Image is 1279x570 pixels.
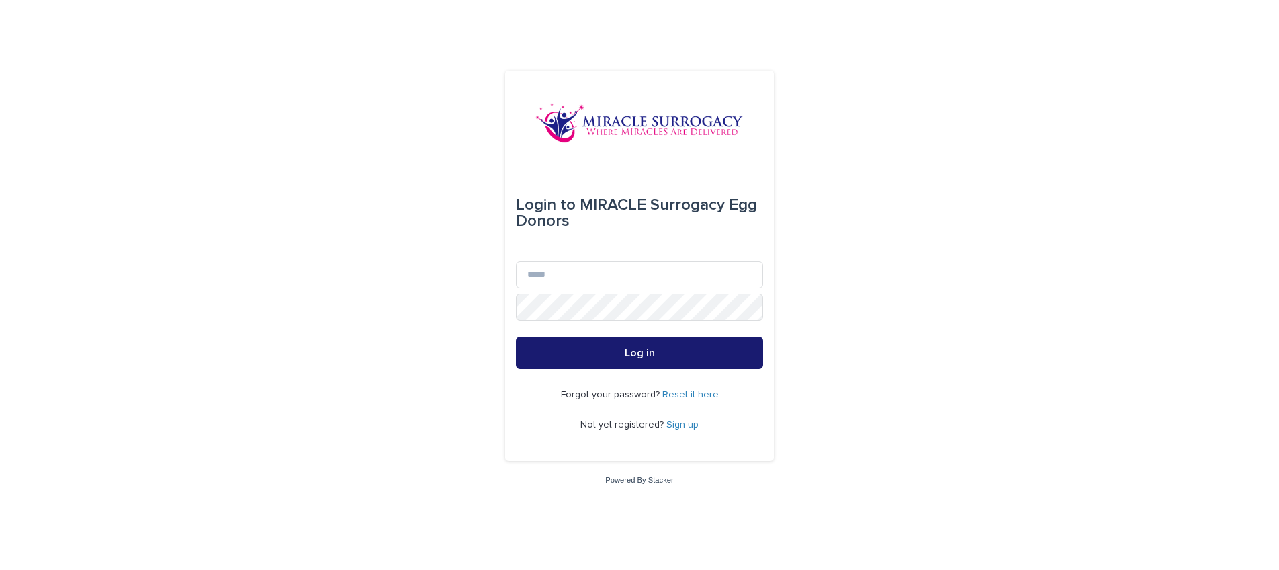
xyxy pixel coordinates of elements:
a: Sign up [666,420,699,430]
a: Powered By Stacker [605,476,673,484]
span: Log in [625,348,655,358]
span: Forgot your password? [561,390,662,399]
button: Log in [516,337,763,369]
div: MIRACLE Surrogacy Egg Donors [516,186,763,240]
img: OiFFDOGZQuirLhrlO1ag [535,103,744,143]
span: Login to [516,197,576,213]
span: Not yet registered? [580,420,666,430]
a: Reset it here [662,390,719,399]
